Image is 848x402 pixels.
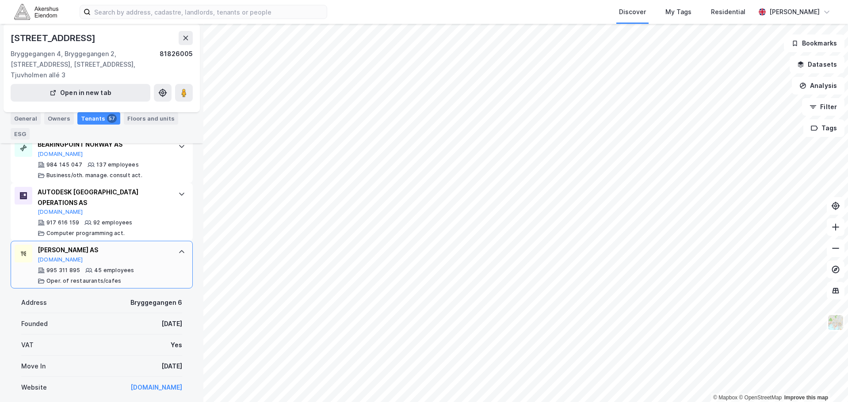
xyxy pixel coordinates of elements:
div: Owners [44,112,74,125]
button: [DOMAIN_NAME] [38,209,83,216]
div: 45 employees [94,267,134,274]
button: Bookmarks [784,34,844,52]
div: 92 employees [93,219,132,226]
div: 917 616 159 [46,219,79,226]
div: Bryggegangen 4, Bryggegangen 2, [STREET_ADDRESS], [STREET_ADDRESS], Tjuvholmen allé 3 [11,49,160,80]
div: Discover [619,7,646,17]
div: Residential [711,7,745,17]
div: General [11,112,41,125]
div: My Tags [665,7,691,17]
div: Address [21,297,47,308]
a: Mapbox [713,394,737,401]
div: [PERSON_NAME] [769,7,820,17]
div: Floors and units [127,114,175,122]
button: Analysis [792,77,844,95]
div: AUTODESK [GEOGRAPHIC_DATA] OPERATIONS AS [38,187,169,208]
div: Business/oth. manage. consult act. [46,172,142,179]
button: Filter [802,98,844,116]
div: Website [21,382,47,393]
div: [DATE] [161,319,182,329]
input: Search by address, cadastre, landlords, tenants or people [91,5,327,19]
div: Oper. of restaurants/cafes [46,277,121,284]
div: BEARINGPOINT NORWAY AS [38,139,169,150]
div: [DATE] [161,361,182,372]
a: OpenStreetMap [739,394,782,401]
div: 57 [107,114,117,123]
div: 995 311 895 [46,267,80,274]
button: Tags [803,119,844,137]
div: Move In [21,361,46,372]
a: Improve this map [784,394,828,401]
div: [STREET_ADDRESS] [11,31,97,45]
div: Computer programming act. [46,230,125,237]
img: akershus-eiendom-logo.9091f326c980b4bce74ccdd9f866810c.svg [14,4,58,19]
button: Open in new tab [11,84,150,102]
a: [DOMAIN_NAME] [130,383,182,391]
div: [PERSON_NAME] AS [38,245,169,255]
button: [DOMAIN_NAME] [38,256,83,263]
div: 984 145 047 [46,161,82,168]
div: Yes [171,340,182,350]
button: [DOMAIN_NAME] [38,151,83,158]
div: 137 employees [96,161,139,168]
img: Z [827,314,844,331]
iframe: Chat Widget [804,360,848,402]
div: VAT [21,340,34,350]
div: ESG [11,128,30,140]
button: Datasets [790,56,844,73]
div: 81826005 [160,49,193,80]
div: Bryggegangen 6 [130,297,182,308]
div: Tenants [77,112,120,125]
div: Founded [21,319,48,329]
